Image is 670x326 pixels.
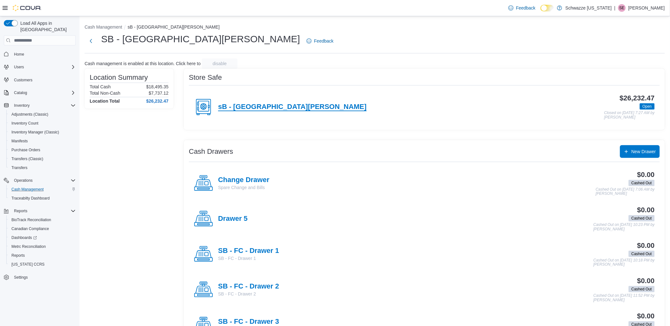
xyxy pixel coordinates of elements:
h4: SB - FC - Drawer 2 [218,282,279,291]
button: Reports [6,251,78,260]
button: Cash Management [6,185,78,194]
button: Transfers (Classic) [6,154,78,163]
h3: $0.00 [637,277,655,285]
span: BioTrack Reconciliation [11,217,51,222]
p: [PERSON_NAME] [628,4,665,12]
h4: Drawer 5 [218,215,248,223]
span: Settings [14,275,28,280]
span: Traceabilty Dashboard [9,194,76,202]
h3: Store Safe [189,74,222,81]
button: Reports [11,207,30,215]
button: BioTrack Reconciliation [6,215,78,224]
p: $7,737.12 [149,91,169,96]
a: Feedback [506,2,538,14]
h3: $0.00 [637,312,655,320]
button: Operations [1,176,78,185]
p: Cashed Out on [DATE] 10:18 PM by [PERSON_NAME] [593,258,655,267]
button: Home [1,49,78,58]
button: disable [202,58,238,69]
button: Customers [1,75,78,85]
a: Adjustments (Classic) [9,111,51,118]
a: Inventory Manager (Classic) [9,128,62,136]
span: Reports [14,208,27,214]
input: Dark Mode [541,5,554,11]
span: Cash Management [11,187,44,192]
span: Washington CCRS [9,261,76,268]
button: Reports [1,207,78,215]
span: Customers [11,76,76,84]
span: Transfers [9,164,76,172]
a: Reports [9,252,27,259]
a: Feedback [304,35,336,47]
span: disable [213,60,227,67]
p: Spare Change and Bills [218,184,269,191]
span: Cashed Out [629,180,655,186]
span: Home [14,52,24,57]
p: Schwazze [US_STATE] [565,4,612,12]
span: Manifests [11,139,28,144]
span: Cashed Out [632,215,652,221]
h4: Change Drawer [218,176,269,184]
span: Metrc Reconciliation [11,244,46,249]
button: Next [85,35,97,47]
span: Inventory [14,103,30,108]
span: Inventory Manager (Classic) [11,130,59,135]
button: [US_STATE] CCRS [6,260,78,269]
button: Metrc Reconciliation [6,242,78,251]
div: Stacey Edwards [618,4,626,12]
span: Customers [14,78,32,83]
a: Dashboards [9,234,39,241]
span: Feedback [516,5,535,11]
a: Manifests [9,137,30,145]
span: Inventory Count [11,121,38,126]
span: Catalog [14,90,27,95]
span: Transfers [11,165,27,170]
p: Cashed Out on [DATE] 7:06 AM by [PERSON_NAME] [596,187,655,196]
span: Reports [9,252,76,259]
p: SB - FC - Drawer 1 [218,255,279,261]
button: sB - [GEOGRAPHIC_DATA][PERSON_NAME] [128,24,220,30]
h4: $26,232.47 [146,98,169,104]
span: Reports [11,207,76,215]
span: Load All Apps in [GEOGRAPHIC_DATA] [18,20,76,33]
span: BioTrack Reconciliation [9,216,76,224]
h4: SB - FC - Drawer 1 [218,247,279,255]
a: Purchase Orders [9,146,43,154]
span: New Drawer [632,148,656,155]
button: Inventory Manager (Classic) [6,128,78,137]
h4: sB - [GEOGRAPHIC_DATA][PERSON_NAME] [218,103,367,111]
span: Open [643,104,652,109]
a: Transfers (Classic) [9,155,46,163]
button: Canadian Compliance [6,224,78,233]
h4: SB - FC - Drawer 3 [218,318,279,326]
a: Customers [11,76,35,84]
button: Manifests [6,137,78,146]
h4: Location Total [90,98,120,104]
h3: Cash Drawers [189,148,233,155]
span: Operations [14,178,33,183]
span: Metrc Reconciliation [9,243,76,250]
h1: SB - [GEOGRAPHIC_DATA][PERSON_NAME] [101,33,300,45]
span: Cashed Out [629,286,655,292]
h3: $0.00 [637,206,655,214]
button: Adjustments (Classic) [6,110,78,119]
span: Users [11,63,76,71]
span: Purchase Orders [9,146,76,154]
a: BioTrack Reconciliation [9,216,54,224]
span: [US_STATE] CCRS [11,262,45,267]
span: Cash Management [9,186,76,193]
h3: $0.00 [637,171,655,179]
span: Canadian Compliance [11,226,49,231]
h3: $26,232.47 [620,94,655,102]
span: Adjustments (Classic) [11,112,48,117]
span: Transfers (Classic) [11,156,43,161]
span: Reports [11,253,25,258]
span: Settings [11,273,76,281]
p: Closed on [DATE] 7:27 AM by [PERSON_NAME] [604,111,655,119]
span: Transfers (Classic) [9,155,76,163]
nav: Complex example [4,47,76,298]
button: New Drawer [620,145,660,158]
span: Traceabilty Dashboard [11,196,50,201]
a: Inventory Count [9,119,41,127]
span: Cashed Out [632,251,652,257]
